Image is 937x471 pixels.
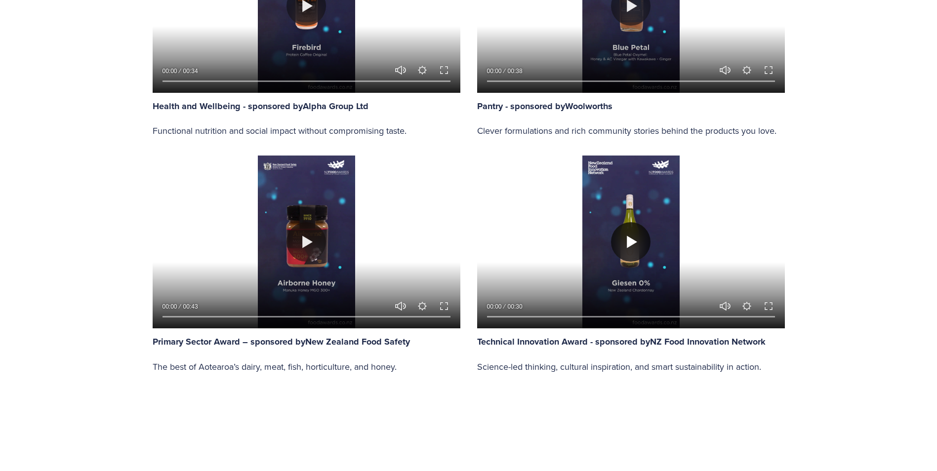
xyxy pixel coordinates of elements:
[180,66,201,76] div: Duration
[504,302,525,312] div: Duration
[487,78,775,84] input: Seek
[477,359,785,375] p: Science-led thinking, cultural inspiration, and smart sustainability in action.
[163,314,450,320] input: Seek
[477,100,565,113] strong: Pantry - sponsored by
[163,78,450,84] input: Seek
[163,66,180,76] div: Current time
[163,302,180,312] div: Current time
[303,100,368,112] a: Alpha Group Ltd
[565,100,612,112] a: Woolworths
[153,123,460,139] p: Functional nutrition and social impact without compromising taste.
[153,359,460,375] p: The best of Aotearoa’s dairy, meat, fish, horticulture, and honey.
[487,314,775,320] input: Seek
[305,335,410,348] a: New Zealand Food Safety
[487,302,504,312] div: Current time
[153,100,303,113] strong: Health and Wellbeing - sponsored by
[611,222,651,262] button: Play
[303,100,368,113] strong: Alpha Group Ltd
[650,335,766,348] a: NZ Food Innovation Network
[477,123,785,139] p: Clever formulations and rich community stories behind the products you love.
[477,335,650,348] strong: Technical Innovation Award - sponsored by
[286,222,326,262] button: Play
[180,302,201,312] div: Duration
[153,335,305,348] strong: Primary Sector Award – sponsored by
[504,66,525,76] div: Duration
[565,100,612,113] strong: Woolworths
[487,66,504,76] div: Current time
